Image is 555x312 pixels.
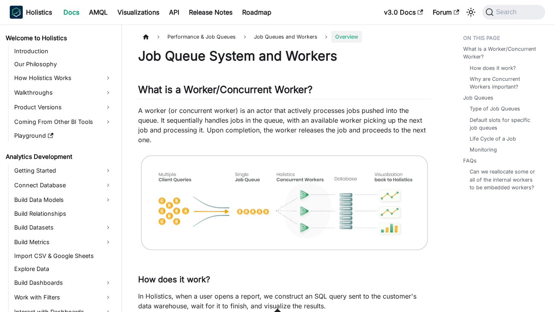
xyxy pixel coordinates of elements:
a: Playground [12,130,115,141]
a: Build Metrics [12,236,115,249]
b: Holistics [26,7,52,17]
a: Why are Concurrent Workers important? [470,75,539,91]
a: Build Relationships [12,208,115,219]
h1: Job Queue System and Workers [138,48,431,64]
span: Search [494,9,522,16]
a: What is a Worker/Concurrent Worker? [463,45,542,61]
a: Forum [428,6,464,19]
a: Build Dashboards [12,276,115,289]
a: v3.0 Docs [379,6,428,19]
h2: What is a Worker/Concurrent Worker? [138,84,431,99]
img: Holistics [10,6,23,19]
a: Getting Started [12,164,115,177]
a: Analytics Development [3,151,115,162]
a: Work with Filters [12,291,115,304]
p: A worker (or concurrent worker) is an actor that actively processes jobs pushed into the queue. I... [138,106,431,145]
a: Home page [138,31,154,43]
h3: How does it work? [138,275,431,285]
a: Type of Job Queues [470,105,520,113]
a: Build Datasets [12,221,115,234]
a: Import CSV & Google Sheets [12,250,115,262]
button: Search (Command+K) [482,5,545,19]
a: Explore Data [12,263,115,275]
a: Coming From Other BI Tools [12,115,115,128]
a: Job Queues [463,94,493,102]
a: Default slots for specific job queues [470,116,539,132]
a: HolisticsHolisticsHolistics [10,6,52,19]
a: Welcome to Holistics [3,32,115,44]
span: Job Queues and Workers [250,31,321,43]
a: Roadmap [237,6,276,19]
a: API [164,6,184,19]
span: Performance & Job Queues [163,31,240,43]
a: Monitoring [470,146,497,154]
a: FAQs [463,157,477,165]
a: How Holistics Works [12,71,115,84]
a: Introduction [12,45,115,57]
a: Release Notes [184,6,237,19]
a: Walkthroughs [12,86,115,99]
p: In Holistics, when a user opens a report, we construct an SQL query sent to the customer's data w... [138,291,431,311]
button: Switch between dark and light mode (currently system mode) [464,6,477,19]
a: Visualizations [113,6,164,19]
a: Life Cycle of a Job [470,135,516,143]
a: Our Philosophy [12,58,115,70]
a: AMQL [84,6,113,19]
a: Connect Database [12,179,115,192]
a: Docs [59,6,84,19]
span: Overview [331,31,362,43]
a: How does it work? [470,64,516,72]
a: Product Versions [12,101,115,114]
nav: Breadcrumbs [138,31,431,43]
a: Build Data Models [12,193,115,206]
a: Can we reallocate some or all of the internal workers to be embedded workers? [470,168,539,191]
